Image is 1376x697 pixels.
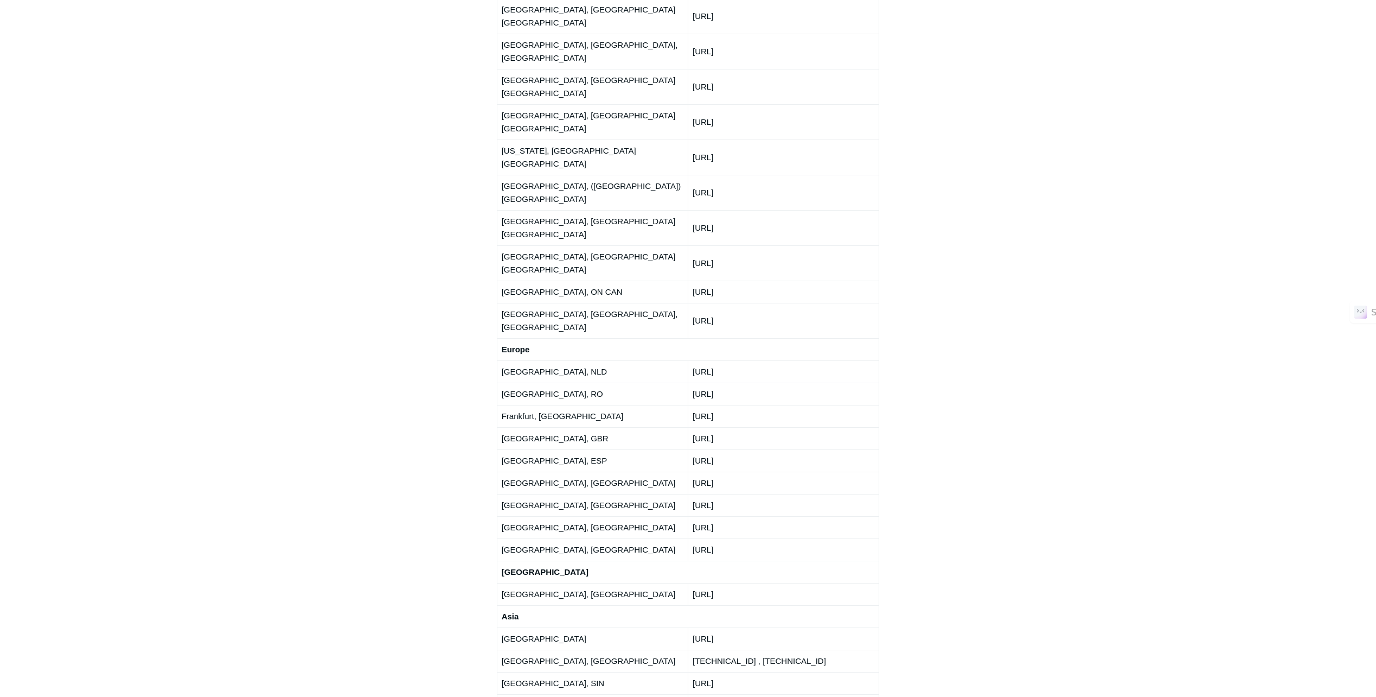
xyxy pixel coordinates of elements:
[497,69,688,104] td: [GEOGRAPHIC_DATA], [GEOGRAPHIC_DATA] [GEOGRAPHIC_DATA]
[497,427,688,449] td: [GEOGRAPHIC_DATA], GBR
[688,383,879,405] td: [URL]
[688,140,879,175] td: [URL]
[497,210,688,245] td: [GEOGRAPHIC_DATA], [GEOGRAPHIC_DATA] [GEOGRAPHIC_DATA]
[497,140,688,175] td: [US_STATE], [GEOGRAPHIC_DATA] [GEOGRAPHIC_DATA]
[497,516,688,538] td: [GEOGRAPHIC_DATA], [GEOGRAPHIC_DATA]
[688,210,879,245] td: [URL]
[688,69,879,104] td: [URL]
[497,672,688,694] td: [GEOGRAPHIC_DATA], SIN
[502,345,530,354] strong: Europe
[497,583,688,605] td: [GEOGRAPHIC_DATA], [GEOGRAPHIC_DATA]
[497,245,688,281] td: [GEOGRAPHIC_DATA], [GEOGRAPHIC_DATA] [GEOGRAPHIC_DATA]
[497,303,688,338] td: [GEOGRAPHIC_DATA], [GEOGRAPHIC_DATA], [GEOGRAPHIC_DATA]
[688,672,879,694] td: [URL]
[688,175,879,210] td: [URL]
[688,34,879,69] td: [URL]
[497,175,688,210] td: [GEOGRAPHIC_DATA], ([GEOGRAPHIC_DATA]) [GEOGRAPHIC_DATA]
[497,650,688,672] td: [GEOGRAPHIC_DATA], [GEOGRAPHIC_DATA]
[688,538,879,561] td: [URL]
[497,104,688,140] td: [GEOGRAPHIC_DATA], [GEOGRAPHIC_DATA] [GEOGRAPHIC_DATA]
[688,494,879,516] td: [URL]
[688,360,879,383] td: [URL]
[688,245,879,281] td: [URL]
[502,567,588,576] strong: [GEOGRAPHIC_DATA]
[688,472,879,494] td: [URL]
[502,612,519,621] strong: Asia
[497,281,688,303] td: [GEOGRAPHIC_DATA], ON CAN
[497,449,688,472] td: [GEOGRAPHIC_DATA], ESP
[497,472,688,494] td: [GEOGRAPHIC_DATA], [GEOGRAPHIC_DATA]
[497,628,688,650] td: [GEOGRAPHIC_DATA]
[497,34,688,69] td: [GEOGRAPHIC_DATA], [GEOGRAPHIC_DATA], [GEOGRAPHIC_DATA]
[497,360,688,383] td: [GEOGRAPHIC_DATA], NLD
[688,281,879,303] td: [URL]
[688,628,879,650] td: [URL]
[688,104,879,140] td: [URL]
[688,449,879,472] td: [URL]
[497,383,688,405] td: [GEOGRAPHIC_DATA], RO
[688,650,879,672] td: [TECHNICAL_ID] , [TECHNICAL_ID]
[497,538,688,561] td: [GEOGRAPHIC_DATA], [GEOGRAPHIC_DATA]
[688,583,879,605] td: [URL]
[688,303,879,338] td: [URL]
[497,405,688,427] td: Frankfurt, [GEOGRAPHIC_DATA]
[688,427,879,449] td: [URL]
[688,405,879,427] td: [URL]
[497,494,688,516] td: [GEOGRAPHIC_DATA], [GEOGRAPHIC_DATA]
[688,516,879,538] td: [URL]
